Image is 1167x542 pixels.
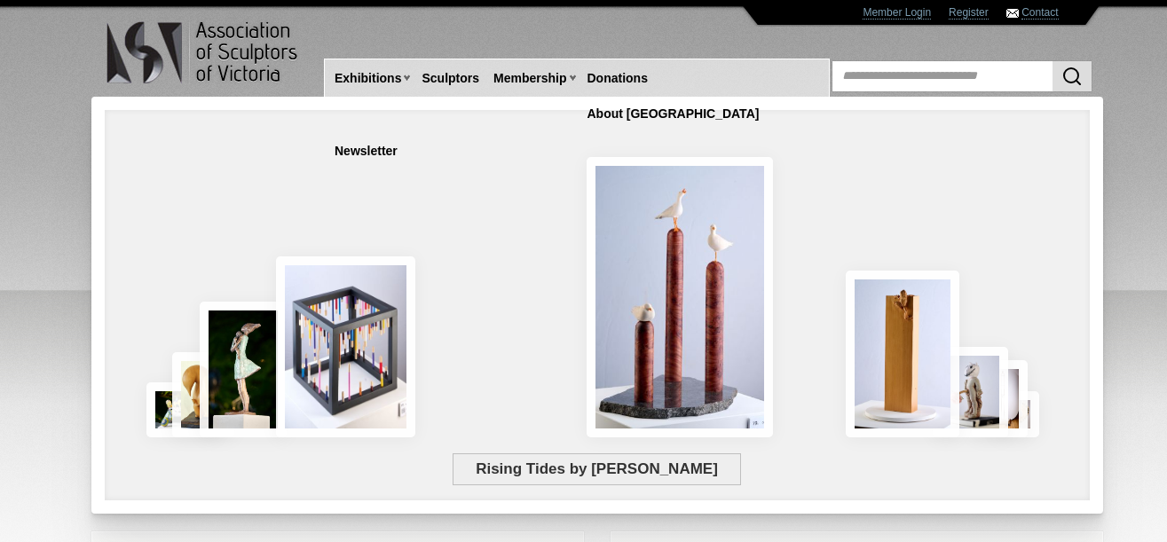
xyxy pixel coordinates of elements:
a: Member Login [863,6,931,20]
a: Newsletter [327,135,405,168]
a: Donations [580,62,655,95]
a: Sculptors [414,62,486,95]
img: Rising Tides [587,157,773,437]
a: Membership [486,62,573,95]
a: Contact [1021,6,1058,20]
span: Rising Tides by [PERSON_NAME] [453,453,742,485]
a: Register [949,6,989,20]
img: Search [1061,66,1083,87]
a: Exhibitions [327,62,408,95]
img: logo.png [106,18,301,88]
img: Little Frog. Big Climb [846,271,959,437]
img: Let There Be Light [933,347,1008,437]
img: Misaligned [276,256,415,437]
a: About [GEOGRAPHIC_DATA] [580,98,767,130]
img: Contact ASV [1006,9,1019,18]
